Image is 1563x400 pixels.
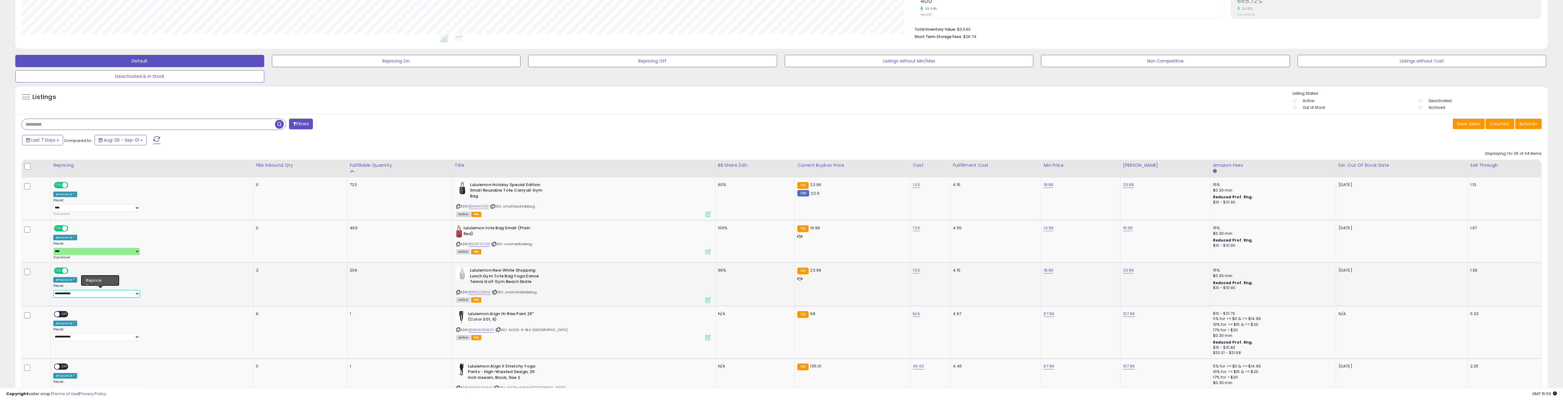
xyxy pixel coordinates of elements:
div: Amazon AI * [53,192,77,197]
span: 105.01 [810,363,821,369]
span: OFF [60,364,70,369]
span: $26.74 [963,34,976,40]
div: 1 [350,364,447,369]
button: Repricing On [272,55,521,67]
b: Reduced Prof. Rng. [1213,238,1253,243]
span: Last 7 Days [31,137,55,143]
b: Lululemon New White Shopping Lunch Gym Tote Bag Yoga Dance Tennis Golf Gym Beach Skate [470,268,544,286]
p: [DATE] [1339,182,1392,188]
div: [PERSON_NAME] [1123,162,1208,169]
button: Columns [1486,119,1514,129]
a: 1.00 [913,182,920,188]
small: FBA [797,225,809,232]
button: Actions [1515,119,1542,129]
div: 4.15 [953,182,1036,188]
div: 0 [256,182,342,188]
p: [DATE] [1339,268,1392,273]
div: Amazon AI * [53,373,77,379]
div: BB Share 24h. [718,162,792,169]
a: 18.99 [1043,182,1053,188]
div: 4.45 [953,364,1036,369]
img: 31Yd0oAH4JL._SL40_.jpg [456,268,468,280]
small: Prev: 405.17% [1237,13,1254,17]
span: ON [54,268,62,273]
a: 18.99 [1043,267,1053,273]
b: Lululemon Holiday Special Edition Small Reusable Tote Carryall Gym Bag [470,182,544,201]
div: 2.25 [1470,364,1537,369]
button: Listings without Cost [1298,55,1546,67]
span: | SKU: smallblacktotebag [490,204,535,209]
a: B01N3Z08HS [469,290,491,295]
div: 6 [256,311,342,317]
div: 1.13 [1470,182,1537,188]
strong: Copyright [6,391,28,397]
div: 15% [1213,225,1331,231]
div: $0.30 min [1213,188,1331,193]
div: Current Buybox Price [797,162,907,169]
label: Out of Stock [1303,105,1325,110]
div: Min Price [1043,162,1118,169]
div: 4.67 [953,311,1036,317]
div: $10 - $10.90 [1213,243,1331,248]
span: All listings currently available for purchase on Amazon [456,212,470,217]
img: 31UHBhCAC8L._SL40_.jpg [456,364,466,376]
div: $0.30 min [1213,380,1331,386]
span: FBA [471,335,482,340]
span: All listings currently available for purchase on Amazon [456,297,470,303]
div: 0 [256,364,342,369]
a: 97.99 [1043,311,1054,317]
div: 17% for > $20 [1213,327,1331,333]
span: OFF [60,311,70,317]
div: $10 - $10.76 [1213,311,1331,316]
div: 206 [350,268,447,273]
div: N/A [718,364,790,369]
a: Terms of Use [52,391,78,397]
a: 16.99 [1123,225,1133,231]
a: B0CNTVCYD1 [469,242,490,247]
button: Last 7 Days [22,135,63,145]
span: Compared to: [64,138,92,143]
label: Active [1303,98,1314,103]
button: Deactivated & In Stock [15,70,264,82]
div: $20.01 - $21.68 [1213,350,1331,356]
div: Preset: [53,242,249,260]
span: FBA [471,212,482,217]
span: 16.99 [810,225,820,231]
div: Sell Through [1470,162,1539,169]
a: 45.00 [913,363,924,369]
span: Success [53,211,70,216]
img: 31G5ZH9AlsL._SL40_.jpg [456,311,466,323]
span: All listings currently available for purchase on Amazon [456,335,470,340]
b: Reduced Prof. Rng. [1213,280,1253,285]
span: FBA [471,249,482,254]
div: 0 [256,225,342,231]
div: $10 - $10.90 [1213,200,1331,205]
div: seller snap | | [6,391,106,397]
button: Save View [1453,119,1485,129]
small: FBA [797,364,809,370]
a: 23.99 [1123,182,1134,188]
div: $0.30 min [1213,333,1331,338]
span: | SKU: smallwhitetotebag [492,290,537,295]
button: Listings without Min/Max [785,55,1034,67]
span: 22.9 [811,190,819,196]
span: 98 [810,311,815,317]
div: ASIN: [456,225,711,254]
div: 4.15 [953,268,1036,273]
small: FBA [797,182,809,189]
div: 5% for >= $0 & <= $14.99 [1213,316,1331,322]
div: 17% for > $20 [1213,375,1331,380]
small: Prev: 257 [920,13,932,17]
b: Short Term Storage Fees: [915,34,962,39]
div: ASIN: [456,268,711,302]
p: [DATE] [1339,364,1392,369]
div: 15% [1213,268,1331,273]
div: $10 - $10.90 [1213,285,1331,291]
div: 723 [350,182,447,188]
div: 1.39 [1470,268,1537,273]
span: | SKU: ALG25-6-BLK-[GEOGRAPHIC_DATA] [495,327,568,332]
small: Amazon Fees. [1213,169,1217,174]
button: Repricing Off [528,55,777,67]
span: Aug-26 - Sep-01 [104,137,139,143]
div: ASIN: [456,311,711,340]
